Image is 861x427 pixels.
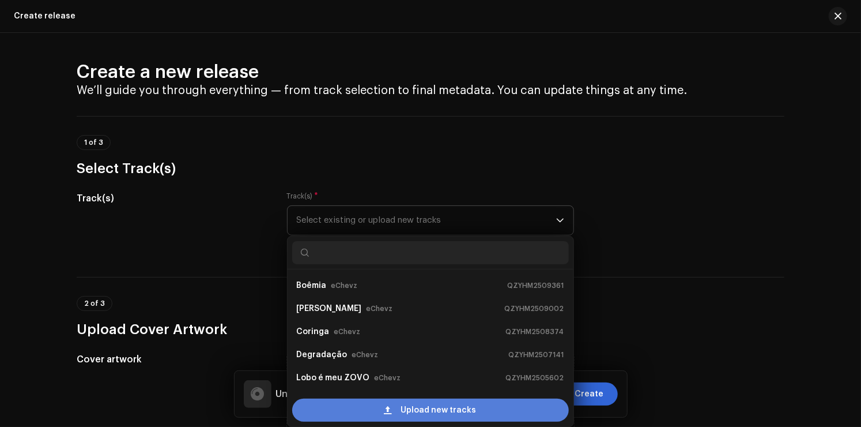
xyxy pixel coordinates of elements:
h4: We’ll guide you through everything — from track selection to final metadata. You can update thing... [77,84,784,98]
small: QZYHM2509002 [505,303,564,314]
strong: Lobo é meu ZOVO [297,369,370,387]
h5: Track(s) [77,192,269,205]
li: Coringa [292,320,569,343]
small: QZYHM2505602 [506,372,564,384]
small: eChevz [352,349,379,361]
strong: [PERSON_NAME] [297,299,362,318]
li: Minha Rosa [292,297,569,320]
h2: Create a new release [77,61,784,84]
li: Ser Celestial [292,389,569,413]
h3: Upload Cover Artwork [77,320,784,339]
span: Create [575,383,604,406]
h5: Untitled [276,387,312,401]
strong: Ser Celestial [297,392,349,410]
h5: Cover artwork [77,353,269,366]
small: eChevz [375,372,401,384]
span: Upload new tracks [401,399,477,422]
h3: Select Track(s) [77,159,784,178]
small: QZYHM2508374 [506,326,564,338]
button: Create [561,383,618,406]
small: eChevz [334,326,361,338]
strong: Coringa [297,323,330,341]
small: QZYHM2509361 [508,280,564,291]
li: Lobo é meu ZOVO [292,366,569,389]
li: Degradação [292,343,569,366]
strong: Boêmia [297,276,327,295]
span: Select existing or upload new tracks [297,206,556,235]
small: eChevz [331,280,358,291]
label: Track(s) [287,192,319,201]
strong: Degradação [297,346,348,364]
small: eChevz [367,303,393,314]
small: QZYHM2507141 [509,349,564,361]
div: dropdown trigger [556,206,564,235]
li: Boêmia [292,274,569,297]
